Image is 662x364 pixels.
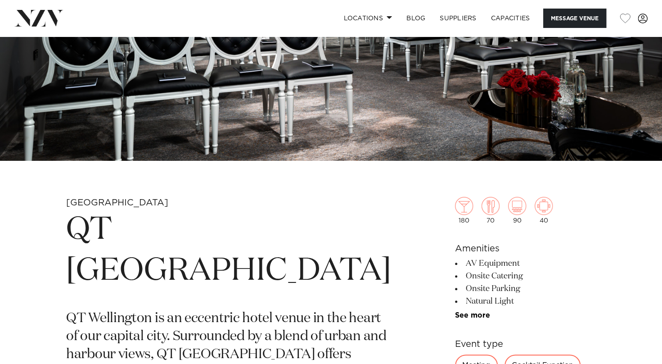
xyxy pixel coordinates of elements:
[482,197,500,215] img: dining.png
[535,197,553,215] img: meeting.png
[66,209,391,292] h1: QT [GEOGRAPHIC_DATA]
[455,242,596,255] h6: Amenities
[432,9,483,28] a: SUPPLIERS
[455,270,596,282] li: Onsite Catering
[482,197,500,224] div: 70
[543,9,606,28] button: Message Venue
[66,198,168,207] small: [GEOGRAPHIC_DATA]
[484,9,537,28] a: Capacities
[455,197,473,215] img: cocktail.png
[336,9,399,28] a: Locations
[535,197,553,224] div: 40
[455,197,473,224] div: 180
[508,197,526,215] img: theatre.png
[455,282,596,295] li: Onsite Parking
[455,337,596,351] h6: Event type
[399,9,432,28] a: BLOG
[455,295,596,308] li: Natural Light
[14,10,63,26] img: nzv-logo.png
[508,197,526,224] div: 90
[455,257,596,270] li: AV Equipment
